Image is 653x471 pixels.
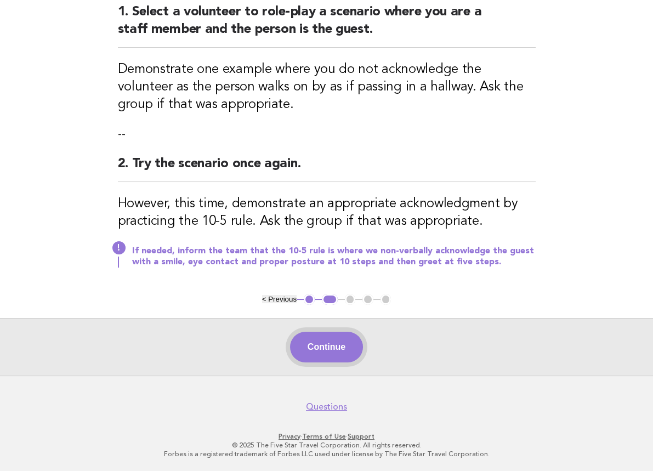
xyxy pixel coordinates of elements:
[132,246,536,268] p: If needed, inform the team that the 10-5 rule is where we non-verbally acknowledge the guest with...
[118,61,536,114] h3: Demonstrate one example where you do not acknowledge the volunteer as the person walks on by as i...
[15,441,638,450] p: © 2025 The Five Star Travel Corporation. All rights reserved.
[118,195,536,230] h3: However, this time, demonstrate an appropriate acknowledgment by practicing the 10-5 rule. Ask th...
[306,401,347,412] a: Questions
[15,432,638,441] p: · ·
[118,155,536,182] h2: 2. Try the scenario once again.
[118,127,536,142] p: --
[302,433,346,440] a: Terms of Use
[304,294,315,305] button: 1
[279,433,300,440] a: Privacy
[118,3,536,48] h2: 1. Select a volunteer to role-play a scenario where you are a staff member and the person is the ...
[15,450,638,458] p: Forbes is a registered trademark of Forbes LLC used under license by The Five Star Travel Corpora...
[322,294,338,305] button: 2
[290,332,363,362] button: Continue
[348,433,374,440] a: Support
[262,295,297,303] button: < Previous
